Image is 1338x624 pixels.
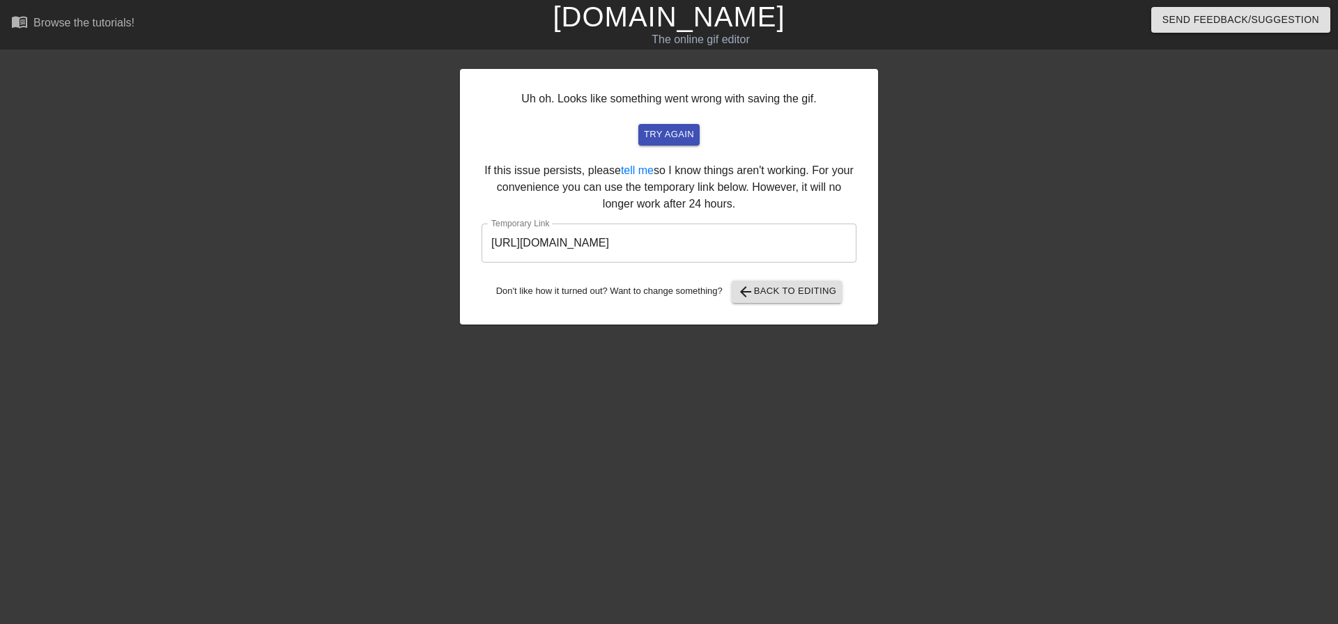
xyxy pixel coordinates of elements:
[737,283,754,300] span: arrow_back
[621,164,654,176] a: tell me
[482,224,856,263] input: bare
[737,283,837,300] span: Back to Editing
[11,13,134,35] a: Browse the tutorials!
[732,281,843,303] button: Back to Editing
[453,31,948,48] div: The online gif editor
[644,127,694,143] span: try again
[1162,11,1319,29] span: Send Feedback/Suggestion
[482,281,856,303] div: Don't like how it turned out? Want to change something?
[460,69,878,325] div: Uh oh. Looks like something went wrong with saving the gif. If this issue persists, please so I k...
[1151,7,1330,33] button: Send Feedback/Suggestion
[553,1,785,32] a: [DOMAIN_NAME]
[11,13,28,30] span: menu_book
[638,124,700,146] button: try again
[33,17,134,29] div: Browse the tutorials!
